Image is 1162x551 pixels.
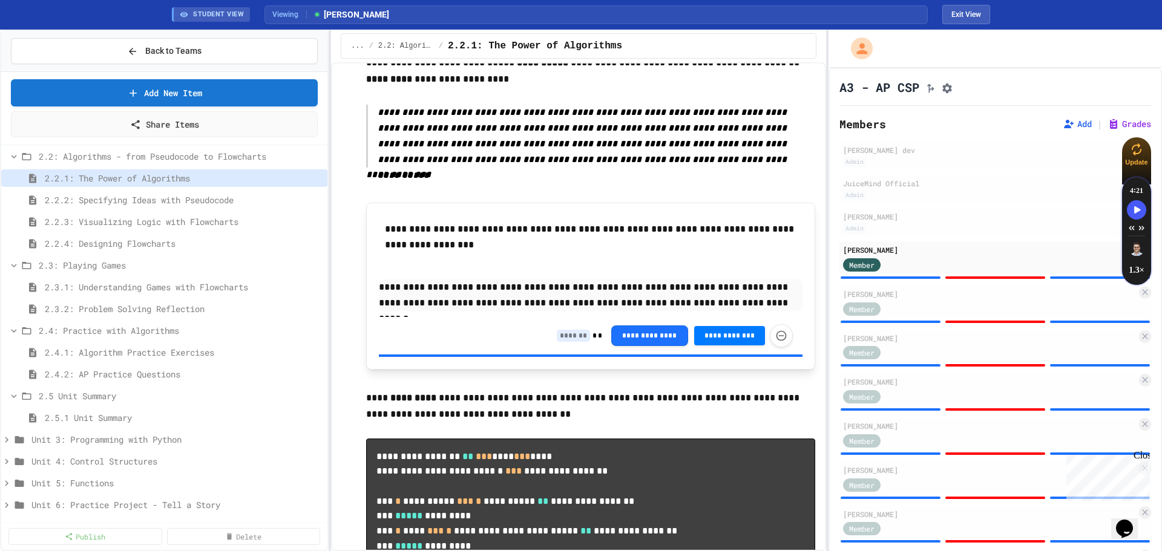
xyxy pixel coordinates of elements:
span: Member [849,523,875,534]
span: Member [849,435,875,446]
div: [PERSON_NAME] [843,420,1137,431]
span: 2.5 Unit Summary [39,390,323,402]
span: | [1097,117,1103,131]
button: Add [1063,118,1092,130]
span: 2.4: Practice with Algorithms [39,324,323,337]
div: [PERSON_NAME] [843,465,1137,475]
span: Member [849,304,875,315]
span: 2.2.3: Visualizing Logic with Flowcharts [45,215,323,228]
span: / [369,41,373,51]
span: 2.2: Algorithms - from Pseudocode to Flowcharts [378,41,434,51]
span: 2.2.4: Designing Flowcharts [45,237,323,250]
button: Assignment Settings [941,80,953,94]
span: 2.2.1: The Power of Algorithms [45,172,323,184]
div: My Account [838,34,876,62]
h1: A3 - AP CSP [839,79,919,96]
span: 2.3.2: Problem Solving Reflection [45,302,323,315]
div: Admin [843,223,866,233]
span: ... [351,41,364,51]
span: Viewing [272,9,307,20]
span: 2.3: Playing Games [39,259,323,272]
span: Unit 5: Functions [31,477,323,489]
h2: Members [839,116,886,132]
button: Grades [1108,118,1151,130]
span: Member [849,259,875,270]
div: [PERSON_NAME] [843,289,1137,299]
iframe: chat widget [1062,450,1150,501]
span: 2.4.1: Algorithm Practice Exercises [45,346,323,359]
a: Publish [8,528,162,545]
button: Click to see fork details [924,80,936,94]
div: [PERSON_NAME] [843,244,1137,255]
span: Member [849,391,875,402]
div: [PERSON_NAME] dev [843,145,1147,155]
div: [PERSON_NAME] [843,376,1137,387]
iframe: chat widget [1111,503,1150,539]
span: STUDENT VIEW [193,10,244,20]
span: [PERSON_NAME] [313,8,389,21]
div: Chat with us now!Close [5,5,84,77]
span: 2.4.2: AP Practice Questions [45,368,323,380]
div: [PERSON_NAME] [843,333,1137,344]
span: 2.2.2: Specifying Ideas with Pseudocode [45,194,323,206]
span: 2.2: Algorithms - from Pseudocode to Flowcharts [39,150,323,163]
span: Member [849,347,875,358]
span: Unit 3: Programming with Python [31,433,323,446]
div: Admin [843,157,866,167]
a: Delete [167,528,321,545]
span: 2.3.1: Understanding Games with Flowcharts [45,281,323,293]
div: [PERSON_NAME] [843,211,1147,222]
a: Share Items [11,111,318,137]
div: JuiceMind Official [843,178,1147,189]
div: [PERSON_NAME] [843,509,1137,520]
span: Back to Teams [145,45,202,57]
div: Admin [843,190,866,200]
span: 2.5.1 Unit Summary [45,411,323,424]
button: Exit student view [942,5,990,24]
span: / [439,41,443,51]
button: Force resubmission of student's answer (Admin only) [770,324,793,347]
span: Unit 6: Practice Project - Tell a Story [31,498,323,511]
span: Member [849,480,875,491]
button: Back to Teams [11,38,318,64]
a: Add New Item [11,79,318,106]
span: 2.2.1: The Power of Algorithms [448,39,622,53]
span: Unit 4: Control Structures [31,455,323,468]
